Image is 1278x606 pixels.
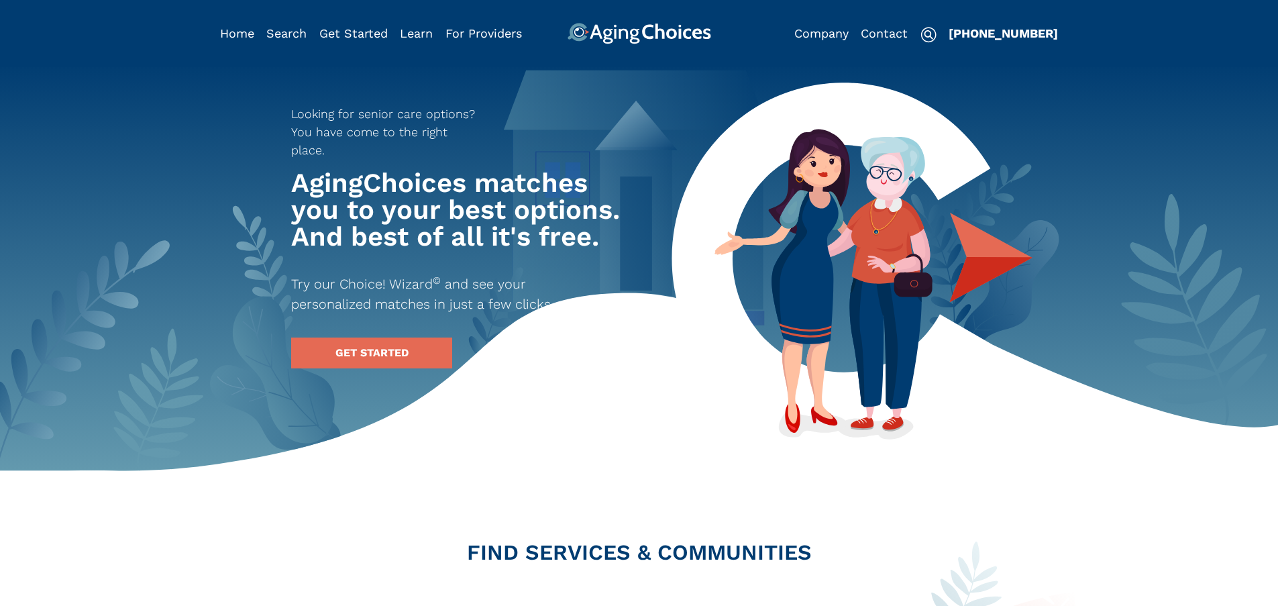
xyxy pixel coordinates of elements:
div: Popover trigger [266,23,307,44]
a: [PHONE_NUMBER] [949,26,1058,40]
h2: FIND SERVICES & COMMUNITIES [210,542,1069,563]
h1: AgingChoices matches you to your best options. And best of all it's free. [291,170,627,250]
a: GET STARTED [291,338,452,368]
img: search-icon.svg [920,27,937,43]
a: Search [266,26,307,40]
a: For Providers [445,26,522,40]
sup: © [433,274,441,287]
a: Home [220,26,254,40]
a: Get Started [319,26,388,40]
a: Contact [861,26,908,40]
p: Looking for senior care options? You have come to the right place. [291,105,484,159]
a: Learn [400,26,433,40]
img: AgingChoices [567,23,710,44]
p: Try our Choice! Wizard and see your personalized matches in just a few clicks. [291,274,602,314]
a: Company [794,26,849,40]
